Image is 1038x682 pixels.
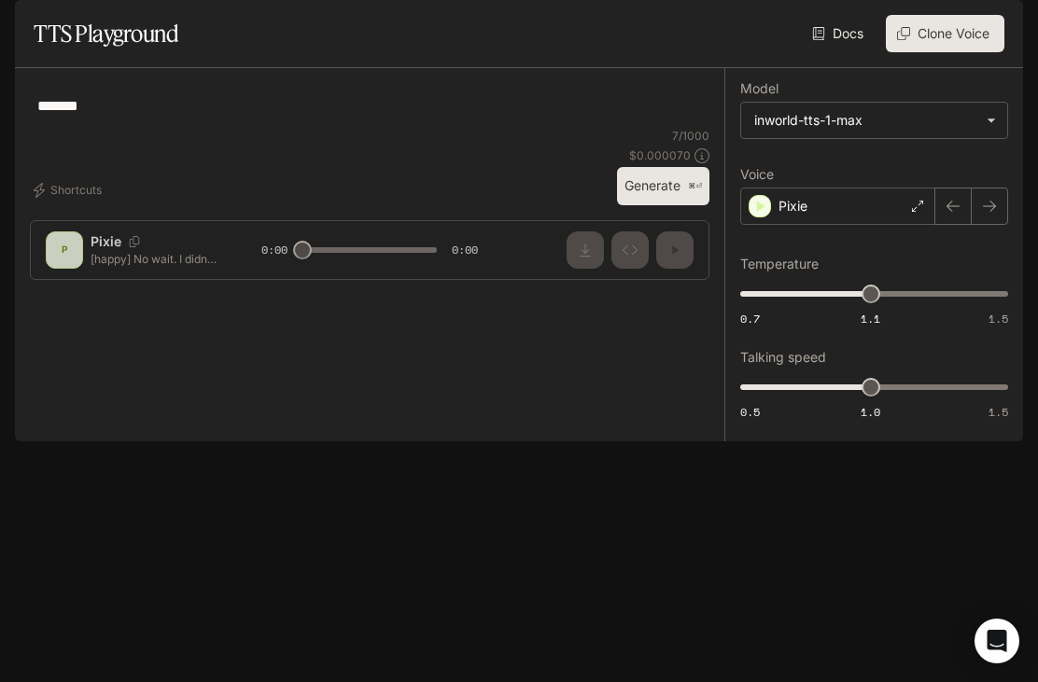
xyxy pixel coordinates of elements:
[740,168,774,181] p: Voice
[14,9,48,43] button: open drawer
[34,15,178,52] h1: TTS Playground
[740,82,778,95] p: Model
[30,175,109,205] button: Shortcuts
[989,404,1008,420] span: 1.5
[989,311,1008,327] span: 1.5
[975,619,1019,663] div: Open Intercom Messenger
[740,404,760,420] span: 0.5
[740,257,819,271] p: Temperature
[886,15,1004,52] button: Clone Voice
[740,311,760,327] span: 0.7
[672,128,709,144] p: 7 / 1000
[778,197,807,216] p: Pixie
[629,147,691,163] p: $ 0.000070
[617,167,709,205] button: Generate⌘⏎
[861,311,880,327] span: 1.1
[741,103,1007,138] div: inworld-tts-1-max
[740,351,826,364] p: Talking speed
[688,181,702,192] p: ⌘⏎
[808,15,871,52] a: Docs
[754,111,977,130] div: inworld-tts-1-max
[861,404,880,420] span: 1.0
